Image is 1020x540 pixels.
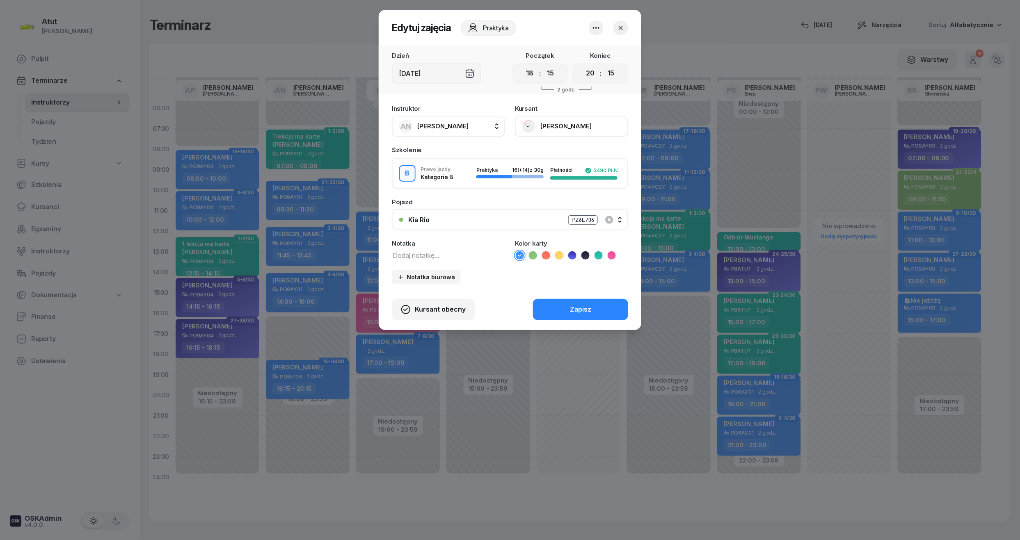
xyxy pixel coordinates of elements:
[515,116,628,137] button: [PERSON_NAME]
[392,116,505,137] button: AN[PERSON_NAME]
[568,215,598,225] div: PZ6E706
[398,273,455,280] div: Notatka biurowa
[392,270,461,284] button: Notatka biurowa
[600,68,601,78] div: :
[417,122,469,130] span: [PERSON_NAME]
[392,21,451,34] h2: Edytuj zajęcia
[392,209,628,230] button: Kia RioPZ6E706
[392,299,475,320] button: Kursant obecny
[415,304,466,315] span: Kursant obecny
[400,123,411,130] span: AN
[570,304,591,315] div: Zapisz
[408,216,430,223] div: Kia Rio
[540,68,541,78] div: :
[533,299,628,320] button: Zapisz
